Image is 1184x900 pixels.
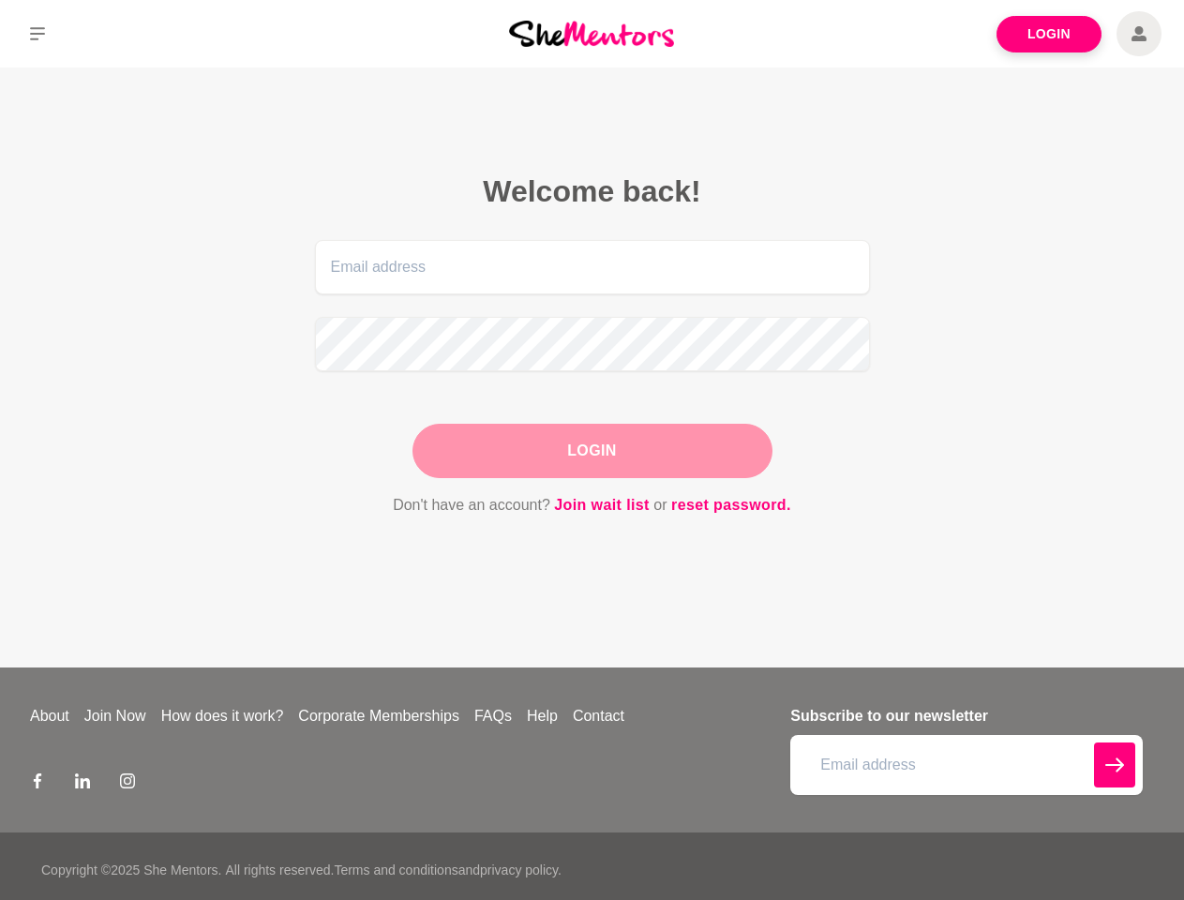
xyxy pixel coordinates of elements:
input: Email address [315,240,870,294]
p: Don't have an account? or [315,493,870,517]
a: Instagram [120,772,135,795]
a: reset password. [671,493,791,517]
a: Help [519,705,565,727]
a: Contact [565,705,632,727]
a: Login [997,16,1102,52]
a: privacy policy [480,862,558,877]
a: Join wait list [554,493,650,517]
h4: Subscribe to our newsletter [790,705,1143,727]
p: Copyright © 2025 She Mentors . [41,861,221,880]
a: Join Now [77,705,154,727]
a: Corporate Memberships [291,705,467,727]
a: FAQs [467,705,519,727]
h2: Welcome back! [315,172,870,210]
p: All rights reserved. and . [225,861,561,880]
img: She Mentors Logo [509,21,674,46]
a: How does it work? [154,705,292,727]
a: Facebook [30,772,45,795]
a: About [22,705,77,727]
input: Email address [790,735,1143,795]
a: LinkedIn [75,772,90,795]
a: Terms and conditions [334,862,457,877]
